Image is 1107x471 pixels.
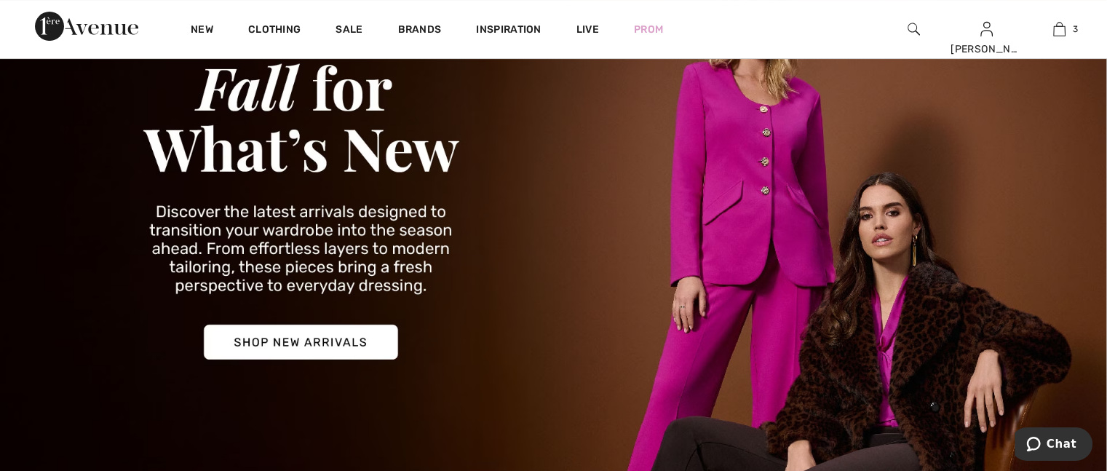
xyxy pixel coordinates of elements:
[248,23,301,39] a: Clothing
[1073,23,1078,36] span: 3
[476,23,541,39] span: Inspiration
[1015,427,1092,464] iframe: Opens a widget where you can chat to one of our agents
[35,12,138,41] img: 1ère Avenue
[576,22,599,37] a: Live
[951,41,1022,57] div: [PERSON_NAME]
[980,22,993,36] a: Sign In
[398,23,442,39] a: Brands
[1023,20,1095,38] a: 3
[980,20,993,38] img: My Info
[1053,20,1066,38] img: My Bag
[908,20,920,38] img: search the website
[191,23,213,39] a: New
[634,22,663,37] a: Prom
[336,23,362,39] a: Sale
